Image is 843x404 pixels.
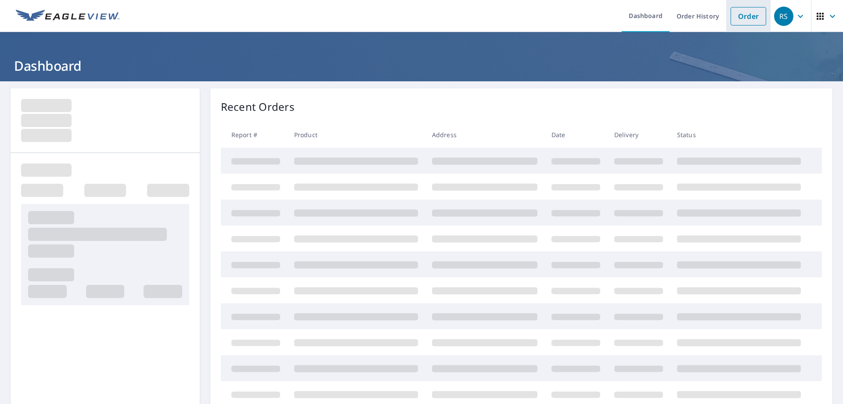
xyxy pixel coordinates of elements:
[221,99,295,115] p: Recent Orders
[544,122,607,148] th: Date
[670,122,808,148] th: Status
[425,122,544,148] th: Address
[607,122,670,148] th: Delivery
[16,10,119,23] img: EV Logo
[774,7,793,26] div: RS
[731,7,766,25] a: Order
[287,122,425,148] th: Product
[11,57,832,75] h1: Dashboard
[221,122,287,148] th: Report #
